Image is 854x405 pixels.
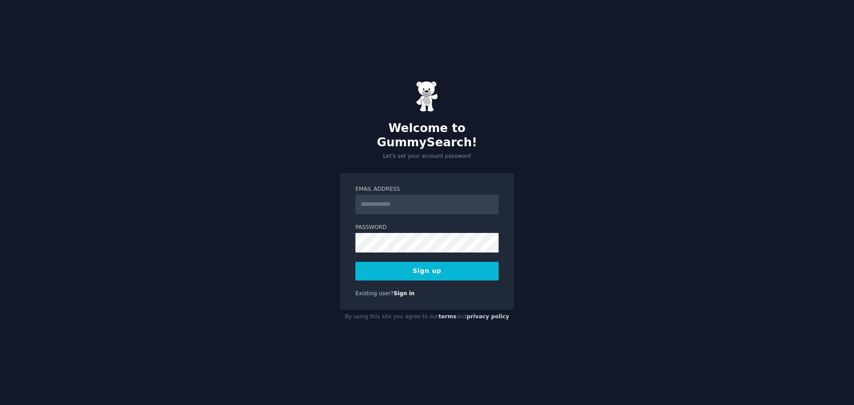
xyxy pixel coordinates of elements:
[340,121,514,149] h2: Welcome to GummySearch!
[340,310,514,324] div: By using this site you agree to our and
[355,290,394,297] span: Existing user?
[355,262,499,281] button: Sign up
[355,224,499,232] label: Password
[340,152,514,160] p: Let's set your account password
[394,290,415,297] a: Sign in
[439,313,456,320] a: terms
[416,81,438,112] img: Gummy Bear
[467,313,509,320] a: privacy policy
[355,185,499,193] label: Email Address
